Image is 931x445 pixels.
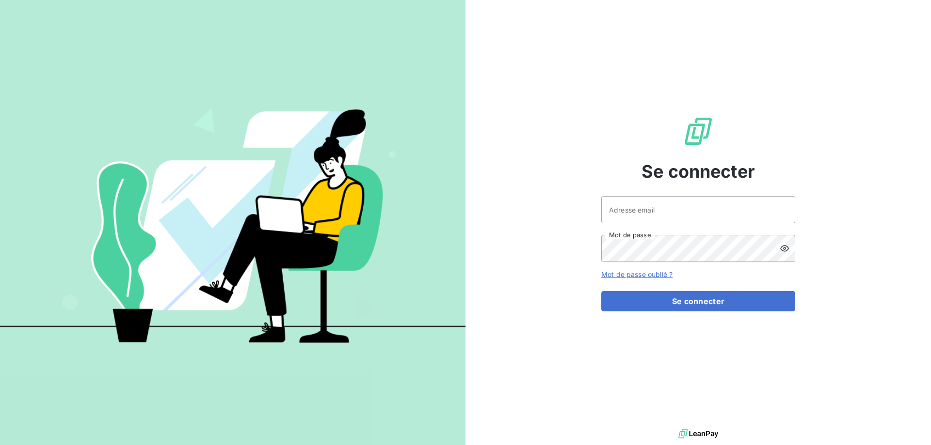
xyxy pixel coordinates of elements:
[683,116,714,147] img: Logo LeanPay
[601,196,795,223] input: placeholder
[642,158,755,184] span: Se connecter
[601,291,795,311] button: Se connecter
[601,270,673,278] a: Mot de passe oublié ?
[678,427,718,441] img: logo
